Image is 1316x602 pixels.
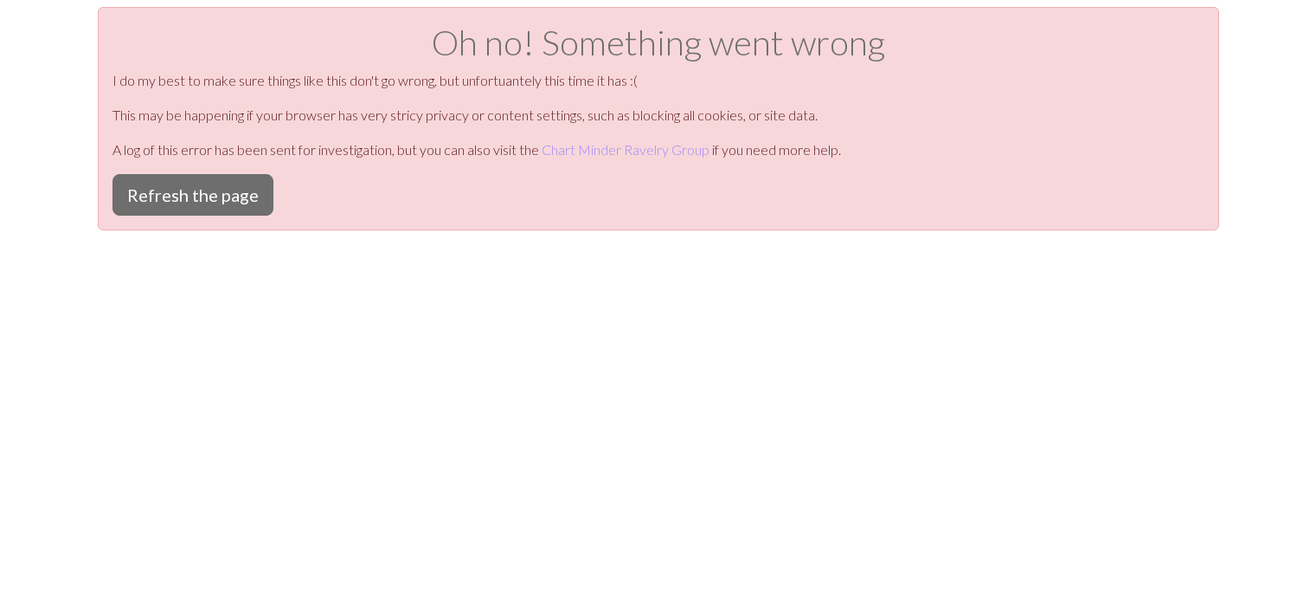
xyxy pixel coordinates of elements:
a: Chart Minder Ravelry Group [542,141,709,158]
p: I do my best to make sure things like this don't go wrong, but unfortuantely this time it has :( [112,70,1204,91]
h1: Oh no! Something went wrong [112,22,1204,63]
p: This may be happening if your browser has very stricy privacy or content settings, such as blocki... [112,105,1204,126]
p: A log of this error has been sent for investigation, but you can also visit the if you need more ... [112,139,1204,160]
button: Refresh the page [112,174,273,216]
